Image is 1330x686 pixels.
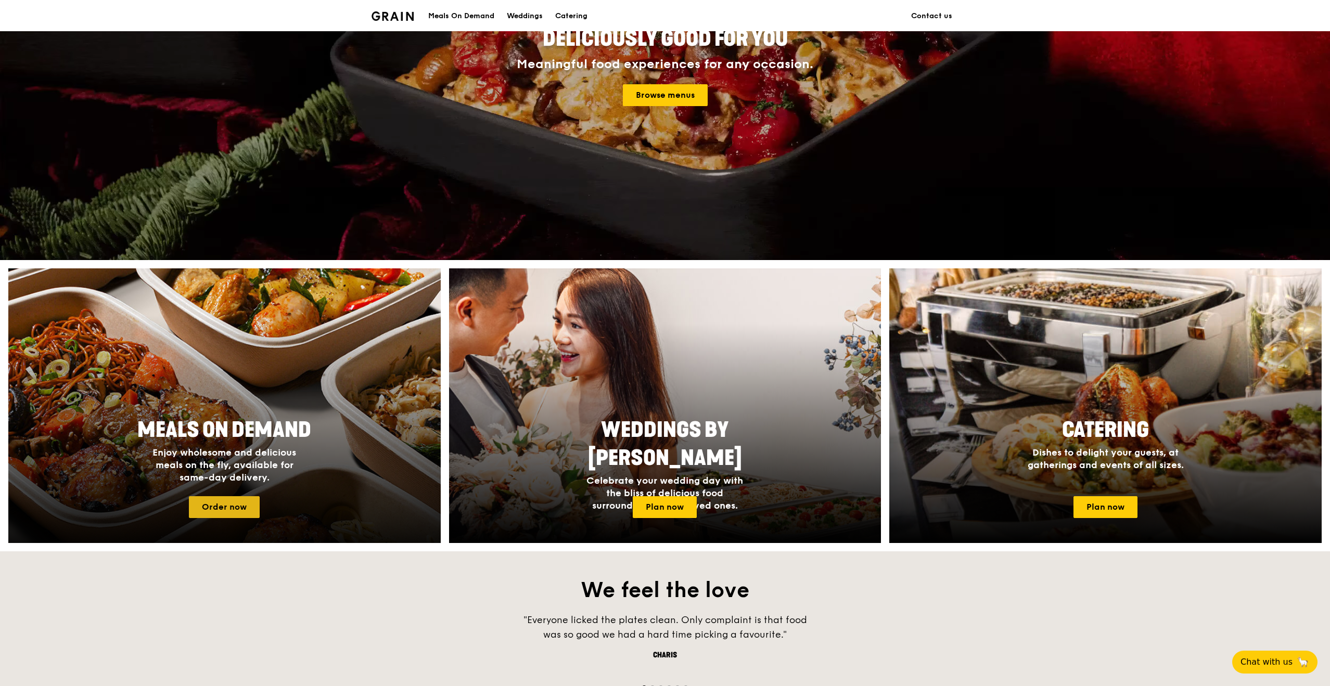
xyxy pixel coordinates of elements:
div: Weddings [507,1,543,32]
div: Charis [509,650,821,661]
a: CateringDishes to delight your guests, at gatherings and events of all sizes.Plan now [889,268,1322,543]
div: Catering [555,1,587,32]
span: 🦙 [1297,656,1309,668]
img: Grain [372,11,414,21]
a: Meals On DemandEnjoy wholesome and delicious meals on the fly, available for same-day delivery.Or... [8,268,441,543]
span: Chat with us [1241,656,1293,668]
span: Meals On Demand [137,418,311,443]
img: catering-card.e1cfaf3e.jpg [889,268,1322,543]
a: Contact us [905,1,958,32]
span: Deliciously good for you [543,27,788,51]
a: Plan now [633,496,697,518]
a: Weddings by [PERSON_NAME]Celebrate your wedding day with the bliss of delicious food surrounded b... [449,268,881,543]
a: Order now [189,496,260,518]
div: Meals On Demand [428,1,494,32]
img: weddings-card.4f3003b8.jpg [449,268,881,543]
span: Catering [1062,418,1149,443]
span: Dishes to delight your guests, at gatherings and events of all sizes. [1028,447,1184,471]
span: Weddings by [PERSON_NAME] [588,418,742,471]
div: Meaningful food experiences for any occasion. [478,57,852,72]
a: Plan now [1073,496,1137,518]
a: Weddings [501,1,549,32]
span: Enjoy wholesome and delicious meals on the fly, available for same-day delivery. [152,447,296,483]
div: "Everyone licked the plates clean. Only complaint is that food was so good we had a hard time pic... [509,613,821,642]
span: Celebrate your wedding day with the bliss of delicious food surrounded by your loved ones. [586,475,743,511]
a: Browse menus [623,84,708,106]
button: Chat with us🦙 [1232,651,1318,674]
a: Catering [549,1,594,32]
